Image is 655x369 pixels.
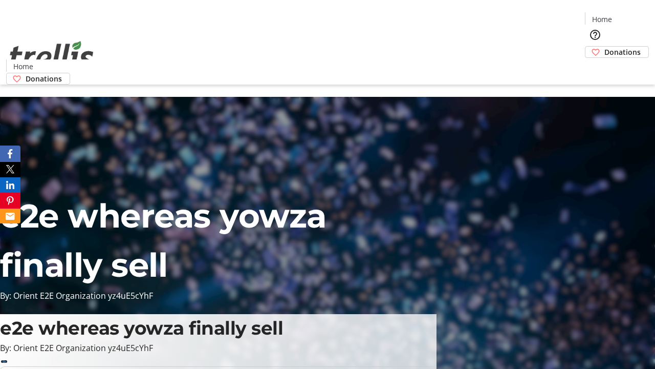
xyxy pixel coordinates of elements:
span: Donations [26,73,62,84]
span: Donations [604,47,641,57]
img: Orient E2E Organization yz4uE5cYhF's Logo [6,30,97,81]
a: Home [585,14,618,25]
span: Home [592,14,612,25]
span: Home [13,61,33,72]
button: Help [585,25,605,45]
a: Donations [6,73,70,85]
a: Home [7,61,39,72]
a: Donations [585,46,649,58]
button: Cart [585,58,605,78]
